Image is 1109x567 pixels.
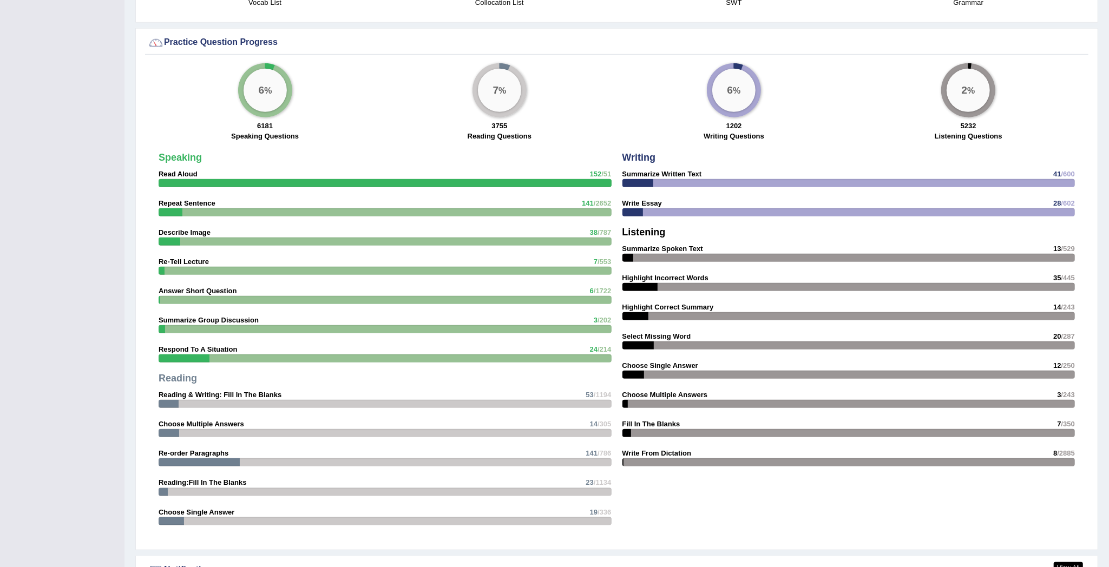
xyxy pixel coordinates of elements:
span: 3 [594,316,598,324]
strong: Describe Image [159,228,211,236]
strong: Highlight Correct Summary [622,303,714,311]
div: % [947,69,990,112]
span: 8 [1053,449,1057,457]
span: /2885 [1057,449,1075,457]
div: % [712,69,756,112]
span: /243 [1061,391,1075,399]
strong: Listening [622,227,666,238]
span: 7 [1057,420,1061,428]
strong: Choose Single Answer [622,361,698,370]
span: 14 [590,420,598,428]
strong: Reading & Writing: Fill In The Blanks [159,391,281,399]
span: /529 [1061,245,1075,253]
strong: Choose Single Answer [159,508,234,516]
span: /51 [601,170,611,178]
span: 53 [586,391,593,399]
strong: Re-Tell Lecture [159,258,209,266]
span: /553 [598,258,611,266]
big: 6 [727,84,733,96]
span: /336 [598,508,611,516]
span: /2652 [594,199,612,207]
span: 3 [1057,391,1061,399]
strong: Write From Dictation [622,449,692,457]
strong: Read Aloud [159,170,198,178]
span: /214 [598,345,611,353]
label: Speaking Questions [231,131,299,141]
span: 24 [590,345,598,353]
span: 23 [586,478,593,486]
span: /602 [1061,199,1075,207]
label: Listening Questions [935,131,1002,141]
big: 7 [493,84,498,96]
strong: Repeat Sentence [159,199,215,207]
big: 2 [962,84,968,96]
div: Practice Question Progress [148,35,1086,51]
span: 28 [1053,199,1061,207]
span: 141 [586,449,598,457]
label: Writing Questions [704,131,764,141]
strong: Summarize Spoken Text [622,245,703,253]
strong: Reading [159,373,197,384]
span: 141 [582,199,594,207]
span: /600 [1061,170,1075,178]
span: 35 [1053,274,1061,282]
strong: 1202 [726,122,742,130]
strong: 5232 [961,122,976,130]
span: /1134 [594,478,612,486]
span: /243 [1061,303,1075,311]
strong: Summarize Group Discussion [159,316,259,324]
div: % [244,69,287,112]
div: % [478,69,521,112]
span: /350 [1061,420,1075,428]
span: 13 [1053,245,1061,253]
strong: Write Essay [622,199,662,207]
span: /287 [1061,332,1075,340]
strong: Choose Multiple Answers [159,420,244,428]
span: /1194 [594,391,612,399]
span: /786 [598,449,611,457]
strong: 6181 [257,122,273,130]
span: 12 [1053,361,1061,370]
strong: Writing [622,152,656,163]
span: 20 [1053,332,1061,340]
big: 6 [258,84,264,96]
strong: Choose Multiple Answers [622,391,708,399]
span: 38 [590,228,598,236]
strong: Fill In The Blanks [622,420,680,428]
label: Reading Questions [468,131,531,141]
strong: Respond To A Situation [159,345,237,353]
span: 19 [590,508,598,516]
strong: Speaking [159,152,202,163]
span: /445 [1061,274,1075,282]
span: 7 [594,258,598,266]
span: /787 [598,228,611,236]
strong: Select Missing Word [622,332,691,340]
strong: Answer Short Question [159,287,237,295]
span: 41 [1053,170,1061,178]
strong: 3755 [491,122,507,130]
span: 152 [590,170,602,178]
span: 14 [1053,303,1061,311]
strong: Summarize Written Text [622,170,702,178]
span: /1722 [594,287,612,295]
strong: Re-order Paragraphs [159,449,228,457]
strong: Highlight Incorrect Words [622,274,708,282]
strong: Reading:Fill In The Blanks [159,478,247,486]
span: /305 [598,420,611,428]
span: 6 [590,287,594,295]
span: /250 [1061,361,1075,370]
span: /202 [598,316,611,324]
